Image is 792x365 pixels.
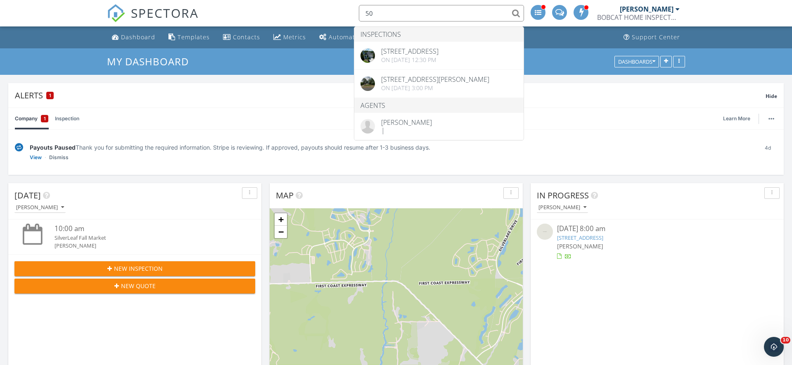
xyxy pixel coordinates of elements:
img: default-user.jpg [360,119,375,134]
div: Metrics [283,33,306,41]
a: Support Center [620,30,683,45]
span: [DATE] [14,190,41,201]
a: Automations (Advanced) [316,30,371,45]
div: Dashboard [121,33,155,41]
a: Metrics [270,30,309,45]
a: [STREET_ADDRESS] On [DATE] 12:30 pm [354,42,524,69]
a: [PERSON_NAME] | [354,113,524,140]
div: | [381,126,432,134]
span: Map [276,190,294,201]
button: Dashboards [614,56,659,67]
button: [PERSON_NAME] [14,202,66,213]
div: Alerts [15,90,766,101]
div: Contacts [233,33,260,41]
div: Dashboards [618,59,655,64]
div: [PERSON_NAME] [55,242,235,250]
span: SPECTORA [131,4,199,21]
div: 4d [759,143,777,162]
div: Templates [178,33,210,41]
input: Search everything... [359,5,524,21]
img: ellipsis-632cfdd7c38ec3a7d453.svg [768,118,774,119]
li: Agents [354,98,524,113]
div: SilverLeaf Fall Market [55,234,235,242]
a: Contacts [220,30,263,45]
span: [PERSON_NAME] [557,242,603,250]
button: [PERSON_NAME] [537,202,588,213]
span: In Progress [537,190,589,201]
span: New Inspection [114,264,163,273]
img: 9533378%2Fcover_photos%2FEeO2K4tl2zU0g5Uqp2JZ%2Foriginal.jpeg [360,48,375,63]
div: Thank you for submitting the required information. Stripe is reviewing. If approved, payouts shou... [30,143,752,152]
img: The Best Home Inspection Software - Spectora [107,4,125,22]
li: Inspections [354,27,524,42]
div: [PERSON_NAME] [538,205,586,210]
a: Zoom in [275,213,287,226]
div: Support Center [632,33,680,41]
a: View [30,153,42,162]
span: Hide [766,93,777,100]
button: New Quote [14,279,255,293]
iframe: Intercom live chat [764,337,784,357]
div: [PERSON_NAME] [381,119,432,126]
div: [PERSON_NAME] [16,205,64,210]
span: New Quote [121,282,156,290]
span: 1 [49,93,51,98]
a: Inspection [55,108,79,129]
a: SPECTORA [107,11,199,29]
div: 10:00 am [55,224,235,234]
a: [STREET_ADDRESS] [557,234,603,241]
a: Dashboard [109,30,159,45]
div: [STREET_ADDRESS][PERSON_NAME] [381,76,489,83]
span: Payouts Paused [30,144,76,151]
a: Company [15,108,48,129]
a: [STREET_ADDRESS][PERSON_NAME] On [DATE] 3:00 pm [354,70,524,98]
button: New Inspection [14,261,255,276]
a: Templates [165,30,213,45]
a: My Dashboard [107,55,196,68]
div: [DATE] 8:00 am [557,224,758,234]
img: streetview [360,76,375,91]
div: BOBCAT HOME INSPECTOR [597,13,680,21]
a: Dismiss [49,153,69,162]
img: streetview [537,224,553,240]
span: 1 [44,115,46,123]
a: Learn More [723,115,755,123]
div: [PERSON_NAME] [620,5,673,13]
div: On [DATE] 3:00 pm [381,85,489,91]
div: Automations [329,33,368,41]
a: [DATE] 8:00 am [STREET_ADDRESS] [PERSON_NAME] [537,224,778,260]
a: Zoom out [275,226,287,238]
span: 10 [781,337,790,344]
div: [STREET_ADDRESS] [381,48,439,55]
img: under-review-2fe708636b114a7f4b8d.svg [15,143,23,152]
div: On [DATE] 12:30 pm [381,57,439,63]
